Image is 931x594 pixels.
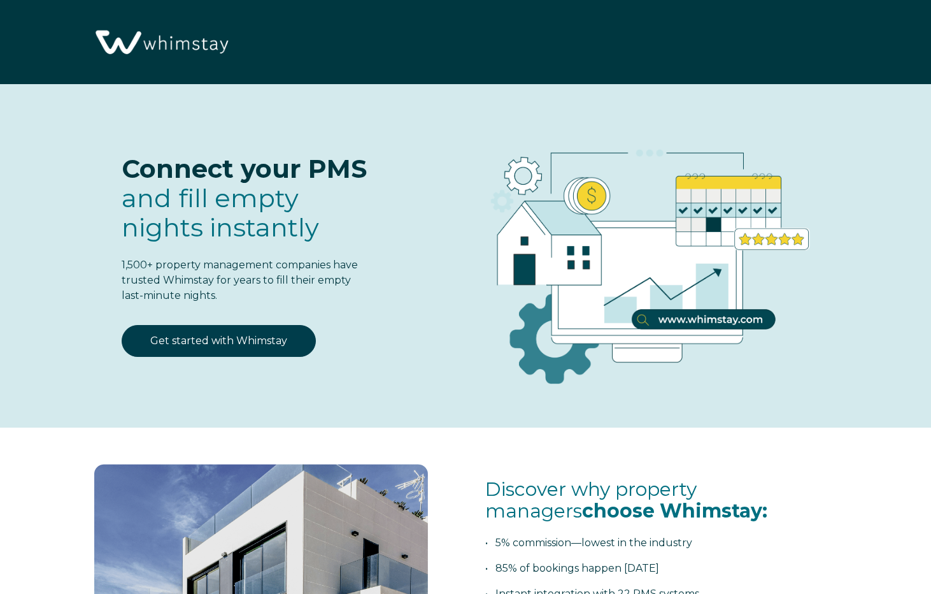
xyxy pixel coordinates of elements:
span: • 85% of bookings happen [DATE] [485,562,659,574]
span: fill empty nights instantly [122,182,319,243]
img: Whimstay Logo-02 1 [89,6,232,80]
span: Discover why property managers [485,477,767,523]
span: choose Whimstay: [582,499,767,523]
span: Connect your PMS [122,153,367,184]
a: Get started with Whimstay [122,325,316,357]
span: 1,500+ property management companies have trusted Whimstay for years to fill their empty last-min... [122,259,358,301]
span: and [122,182,319,243]
img: RBO Ilustrations-03 [418,110,867,404]
span: • 5% commission—lowest in the industry [485,537,692,549]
